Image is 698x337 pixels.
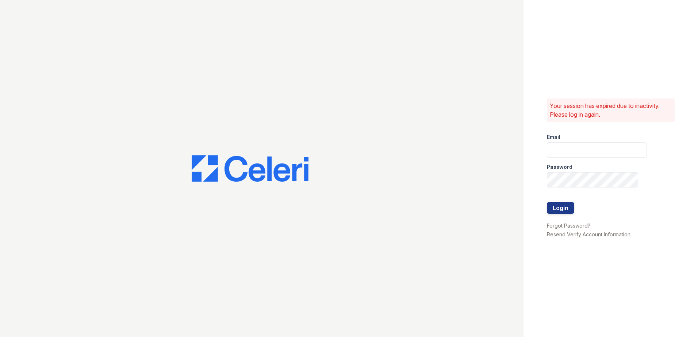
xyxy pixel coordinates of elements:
[547,231,630,237] a: Resend Verify Account Information
[192,155,308,182] img: CE_Logo_Blue-a8612792a0a2168367f1c8372b55b34899dd931a85d93a1a3d3e32e68fde9ad4.png
[547,133,560,141] label: Email
[550,101,672,119] p: Your session has expired due to inactivity. Please log in again.
[547,222,590,229] a: Forgot Password?
[547,163,572,171] label: Password
[547,202,574,214] button: Login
